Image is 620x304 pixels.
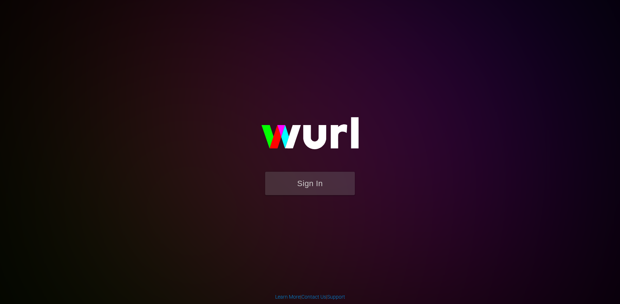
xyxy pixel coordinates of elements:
div: | | [275,293,345,300]
a: Contact Us [301,294,326,300]
button: Sign In [265,172,355,195]
a: Learn More [275,294,300,300]
img: wurl-logo-on-black-223613ac3d8ba8fe6dc639794a292ebdb59501304c7dfd60c99c58986ef67473.svg [238,102,382,171]
a: Support [327,294,345,300]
